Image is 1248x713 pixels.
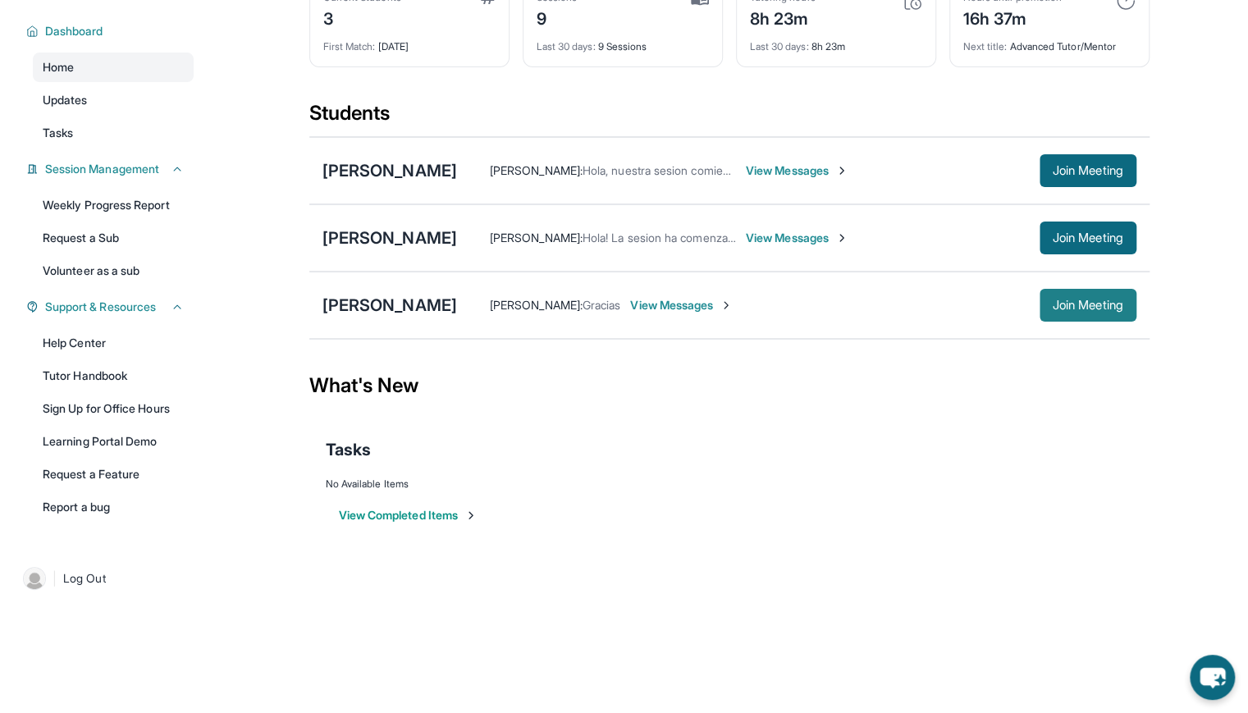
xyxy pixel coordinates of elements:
[43,92,88,108] span: Updates
[53,569,57,588] span: |
[630,297,733,313] span: View Messages
[23,567,46,590] img: user-img
[323,4,401,30] div: 3
[33,394,194,423] a: Sign Up for Office Hours
[1040,222,1136,254] button: Join Meeting
[33,85,194,115] a: Updates
[1040,289,1136,322] button: Join Meeting
[835,231,848,245] img: Chevron-Right
[33,190,194,220] a: Weekly Progress Report
[583,163,1103,177] span: Hola, nuestra sesion comienza en menos de media hora. Aqui esta el enlace: [URL][DOMAIN_NAME]
[1053,233,1123,243] span: Join Meeting
[43,59,74,75] span: Home
[39,161,184,177] button: Session Management
[33,223,194,253] a: Request a Sub
[1053,300,1123,310] span: Join Meeting
[45,299,156,315] span: Support & Resources
[33,118,194,148] a: Tasks
[33,459,194,489] a: Request a Feature
[963,4,1062,30] div: 16h 37m
[746,230,848,246] span: View Messages
[322,159,457,182] div: [PERSON_NAME]
[490,231,583,245] span: [PERSON_NAME] :
[326,438,371,461] span: Tasks
[309,350,1150,422] div: What's New
[323,30,496,53] div: [DATE]
[750,30,922,53] div: 8h 23m
[537,4,578,30] div: 9
[537,30,709,53] div: 9 Sessions
[326,478,1133,491] div: No Available Items
[750,40,809,53] span: Last 30 days :
[750,4,816,30] div: 8h 23m
[963,30,1136,53] div: Advanced Tutor/Mentor
[33,328,194,358] a: Help Center
[33,492,194,522] a: Report a bug
[746,162,848,179] span: View Messages
[1040,154,1136,187] button: Join Meeting
[33,256,194,286] a: Volunteer as a sub
[322,294,457,317] div: [PERSON_NAME]
[33,427,194,456] a: Learning Portal Demo
[33,53,194,82] a: Home
[33,361,194,391] a: Tutor Handbook
[490,298,583,312] span: [PERSON_NAME] :
[323,40,376,53] span: First Match :
[45,23,103,39] span: Dashboard
[1053,166,1123,176] span: Join Meeting
[43,125,73,141] span: Tasks
[835,164,848,177] img: Chevron-Right
[45,161,159,177] span: Session Management
[583,298,621,312] span: Gracias
[1190,655,1235,700] button: chat-button
[39,299,184,315] button: Support & Resources
[16,560,194,596] a: |Log Out
[309,100,1150,136] div: Students
[490,163,583,177] span: [PERSON_NAME] :
[322,226,457,249] div: [PERSON_NAME]
[39,23,184,39] button: Dashboard
[720,299,733,312] img: Chevron-Right
[537,40,596,53] span: Last 30 days :
[963,40,1008,53] span: Next title :
[63,570,106,587] span: Log Out
[339,507,478,523] button: View Completed Items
